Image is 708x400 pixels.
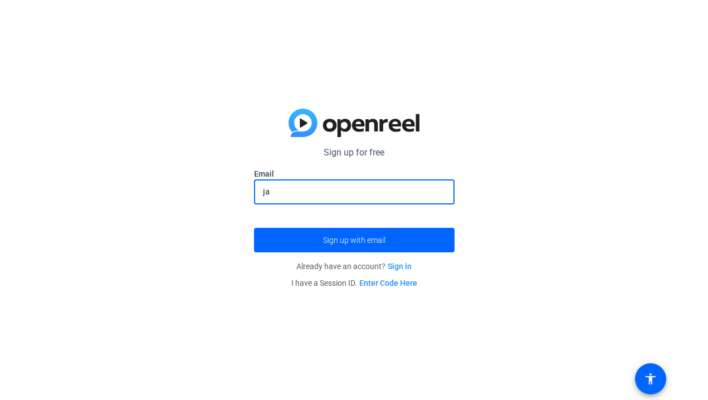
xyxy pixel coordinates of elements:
[263,185,446,198] input: Enter Email Address
[644,372,657,386] mat-icon: accessibility
[388,262,412,271] a: Sign in
[254,228,455,252] button: Sign up with email
[254,146,455,159] p: Sign up for free
[296,262,412,271] span: Already have an account?
[289,109,419,138] img: blue-gradient.svg
[254,168,455,179] label: Email
[359,279,417,287] a: Enter Code Here
[291,279,417,287] span: I have a Session ID.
